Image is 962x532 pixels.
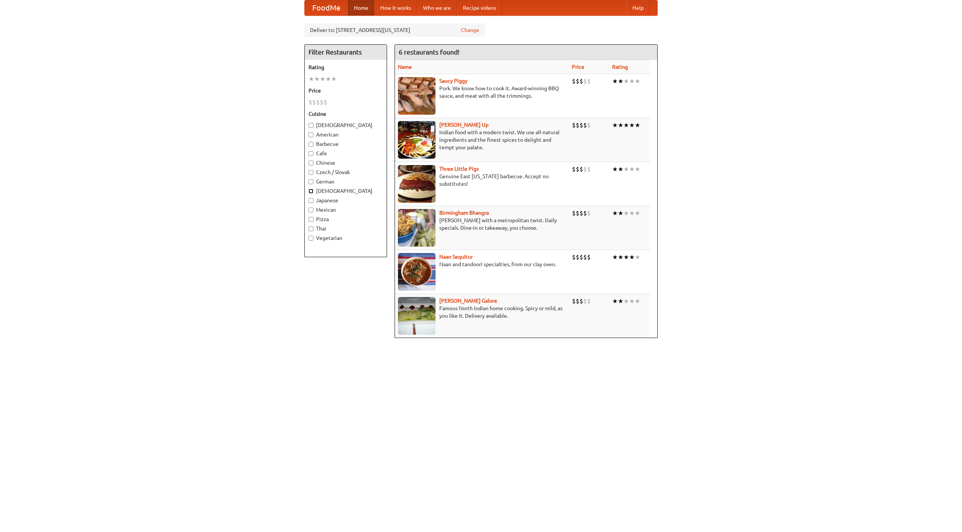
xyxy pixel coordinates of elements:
[579,121,583,129] li: $
[398,261,566,268] p: Naan and tandoori specialties, from our clay oven.
[579,253,583,261] li: $
[572,165,576,173] li: $
[635,165,640,173] li: ★
[399,49,460,56] ng-pluralize: 6 restaurants found!
[320,75,325,83] li: ★
[579,297,583,305] li: $
[309,131,383,138] label: American
[618,77,623,85] li: ★
[314,75,320,83] li: ★
[398,85,566,100] p: Pork. We know how to cook it. Award-winning BBQ sauce, and meat with all the trimmings.
[629,209,635,217] li: ★
[576,121,579,129] li: $
[439,78,467,84] b: Saucy Piggy
[439,166,479,172] a: Three Little Pigs
[309,110,383,118] h5: Cuisine
[635,209,640,217] li: ★
[629,121,635,129] li: ★
[572,121,576,129] li: $
[348,0,374,15] a: Home
[309,87,383,94] h5: Price
[635,77,640,85] li: ★
[398,77,436,115] img: saucy.jpg
[623,165,629,173] li: ★
[587,121,591,129] li: $
[635,121,640,129] li: ★
[305,45,387,60] h4: Filter Restaurants
[572,209,576,217] li: $
[618,165,623,173] li: ★
[309,121,383,129] label: [DEMOGRAPHIC_DATA]
[309,208,313,212] input: Mexican
[309,132,313,137] input: American
[576,253,579,261] li: $
[583,297,587,305] li: $
[398,253,436,291] img: naansequitur.jpg
[635,297,640,305] li: ★
[331,75,337,83] li: ★
[612,209,618,217] li: ★
[439,254,473,260] b: Naan Sequitur
[623,297,629,305] li: ★
[398,217,566,232] p: [PERSON_NAME] with a metropolitan twist. Daily specials. Dine-in or takeaway, you choose.
[612,297,618,305] li: ★
[439,210,489,216] a: Birmingham Bhangra
[576,77,579,85] li: $
[618,209,623,217] li: ★
[461,26,479,34] a: Change
[583,209,587,217] li: $
[457,0,502,15] a: Recipe videos
[309,236,313,241] input: Vegetarian
[583,121,587,129] li: $
[612,165,618,173] li: ★
[417,0,457,15] a: Who we are
[309,161,313,165] input: Chinese
[439,122,489,128] a: [PERSON_NAME] Up
[398,121,436,159] img: curryup.jpg
[583,253,587,261] li: $
[579,77,583,85] li: $
[635,253,640,261] li: ★
[587,297,591,305] li: $
[309,170,313,175] input: Czech / Slovak
[612,77,618,85] li: ★
[309,151,313,156] input: Cafe
[618,121,623,129] li: ★
[309,179,313,184] input: German
[572,77,576,85] li: $
[587,253,591,261] li: $
[623,77,629,85] li: ★
[576,209,579,217] li: $
[325,75,331,83] li: ★
[309,189,313,194] input: [DEMOGRAPHIC_DATA]
[629,297,635,305] li: ★
[583,77,587,85] li: $
[312,98,316,106] li: $
[612,121,618,129] li: ★
[629,165,635,173] li: ★
[374,0,417,15] a: How it works
[324,98,327,106] li: $
[618,253,623,261] li: ★
[309,142,313,147] input: Barbecue
[587,165,591,173] li: $
[309,198,313,203] input: Japanese
[309,197,383,204] label: Japanese
[398,305,566,320] p: Famous North Indian home cooking. Spicy or mild, as you like it. Delivery available.
[309,226,313,231] input: Thai
[439,298,497,304] a: [PERSON_NAME] Galore
[309,206,383,214] label: Mexican
[309,215,383,223] label: Pizza
[623,253,629,261] li: ★
[583,165,587,173] li: $
[612,64,628,70] a: Rating
[623,209,629,217] li: ★
[572,297,576,305] li: $
[576,297,579,305] li: $
[629,253,635,261] li: ★
[309,168,383,176] label: Czech / Slovak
